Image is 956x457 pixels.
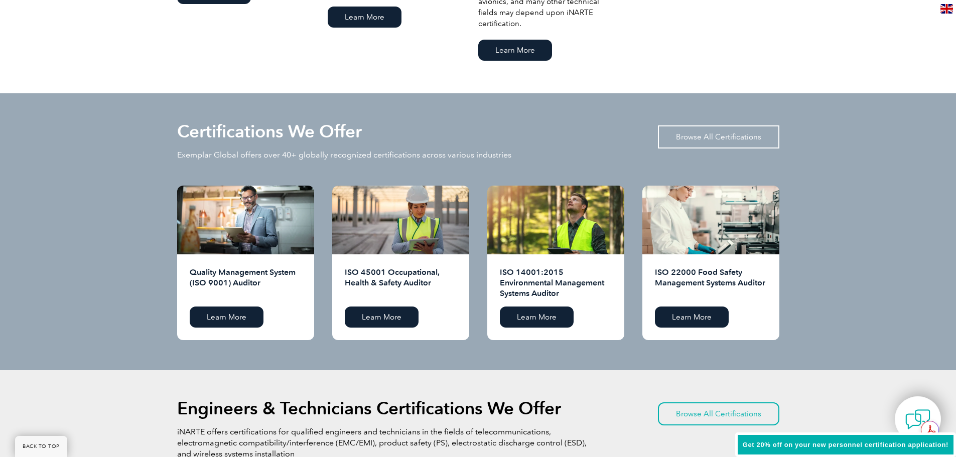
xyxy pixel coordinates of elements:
[655,307,729,328] a: Learn More
[905,407,930,432] img: contact-chat.png
[655,267,767,299] h2: ISO 22000 Food Safety Management Systems Auditor
[478,40,552,61] a: Learn More
[190,267,302,299] h2: Quality Management System (ISO 9001) Auditor
[658,125,779,148] a: Browse All Certifications
[345,307,419,328] a: Learn More
[190,307,263,328] a: Learn More
[658,402,779,425] a: Browse All Certifications
[500,267,612,299] h2: ISO 14001:2015 Environmental Management Systems Auditor
[328,7,401,28] a: Learn More
[177,123,362,139] h2: Certifications We Offer
[500,307,574,328] a: Learn More
[743,441,948,448] span: Get 20% off on your new personnel certification application!
[345,267,457,299] h2: ISO 45001 Occupational, Health & Safety Auditor
[177,400,561,416] h2: Engineers & Technicians Certifications We Offer
[940,4,953,14] img: en
[177,149,511,161] p: Exemplar Global offers over 40+ globally recognized certifications across various industries
[15,436,67,457] a: BACK TO TOP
